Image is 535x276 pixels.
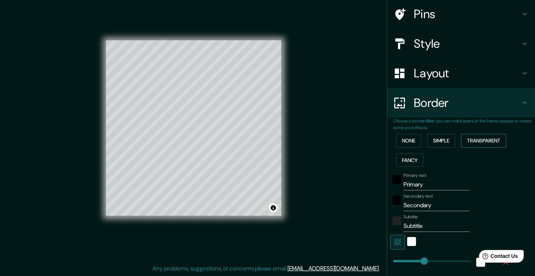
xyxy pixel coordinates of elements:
button: color-222222 [392,216,401,225]
p: Choose a border. : you can make layers of the frame opaque to create some cool effects. [393,118,535,131]
button: black [392,175,401,184]
button: Transparent [461,134,506,148]
div: . [381,264,382,273]
label: Secondary text [403,193,433,199]
button: Fancy [396,154,423,167]
iframe: Help widget launcher [469,247,527,268]
a: [EMAIL_ADDRESS][DOMAIN_NAME] [287,265,379,272]
button: None [396,134,421,148]
p: Any problems, suggestions, or concerns please email . [153,264,380,273]
button: Simple [427,134,455,148]
button: Toggle attribution [269,203,278,212]
b: Hint [426,118,434,124]
div: Border [387,88,535,118]
button: black [392,196,401,205]
div: Style [387,29,535,58]
div: . [380,264,381,273]
h4: Layout [414,66,520,81]
label: Subtitle [403,214,418,220]
h4: Border [414,95,520,110]
button: white [407,237,416,246]
h4: Style [414,36,520,51]
label: Primary text [403,172,426,179]
div: Layout [387,58,535,88]
h4: Pins [414,7,520,21]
